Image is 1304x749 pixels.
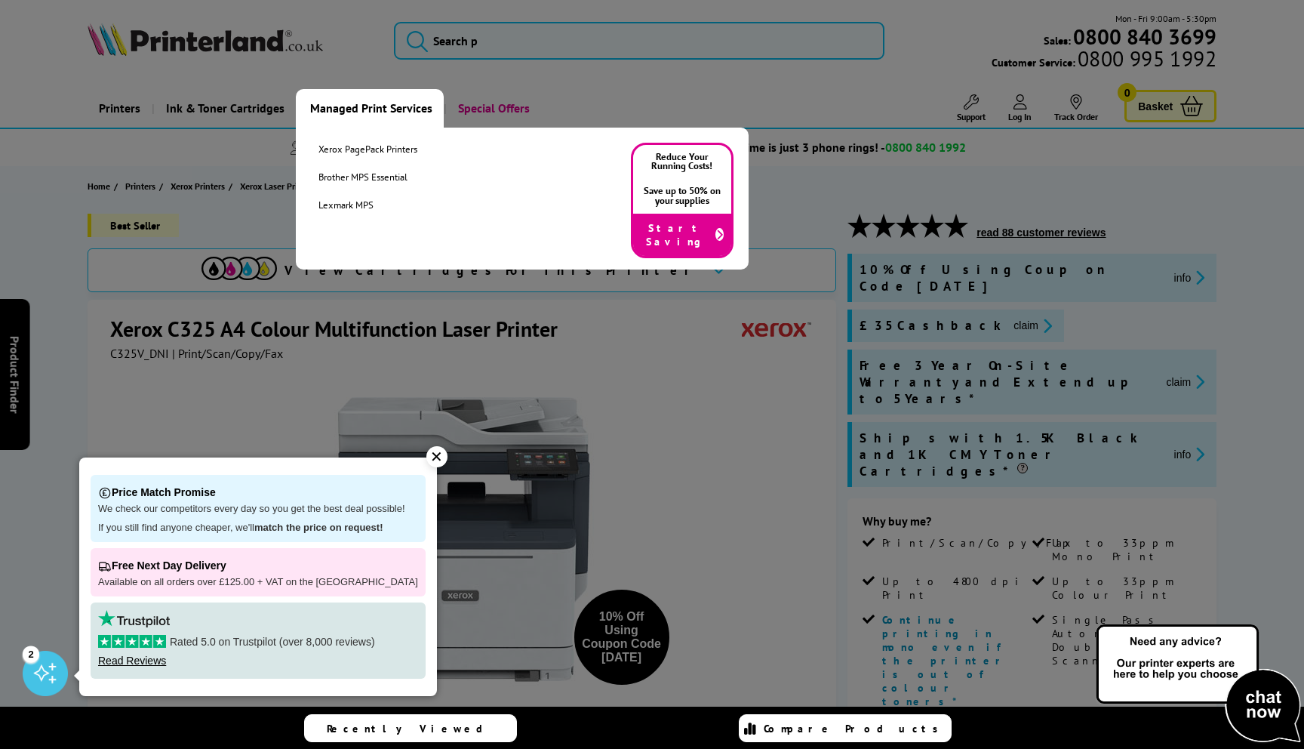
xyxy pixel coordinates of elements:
[98,635,418,649] p: Rated 5.0 on Trustpilot (over 8,000 reviews)
[1093,622,1304,746] img: Open Live Chat window
[426,446,447,467] div: ✕
[633,145,731,180] p: Reduce Your Running Costs!
[98,556,418,576] p: Free Next Day Delivery
[98,503,418,516] p: We check our competitors every day so you get the best deal possible!
[318,171,417,183] a: Brother MPS Essential
[98,610,170,627] img: trustpilot rating
[296,89,444,128] a: Managed Print Services
[739,714,952,742] a: Compare Products
[631,143,733,258] a: Reduce Your Running Costs! Save up to 50% on your supplies Start Saving
[254,522,383,533] strong: match the price on request!
[98,522,418,535] p: If you still find anyone cheaper, we'll
[327,722,498,735] span: Recently Viewed
[304,714,517,742] a: Recently Viewed
[98,655,166,667] a: Read Reviews
[764,722,946,735] span: Compare Products
[633,214,731,256] div: Start Saving
[633,179,731,214] p: Save up to 50% on your supplies
[98,576,418,589] p: Available on all orders over £125.00 + VAT on the [GEOGRAPHIC_DATA]
[318,143,417,156] a: Xerox PagePack Printers
[98,482,418,503] p: Price Match Promise
[318,199,417,211] a: Lexmark MPS
[98,635,166,648] img: stars-5.svg
[23,646,39,662] div: 2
